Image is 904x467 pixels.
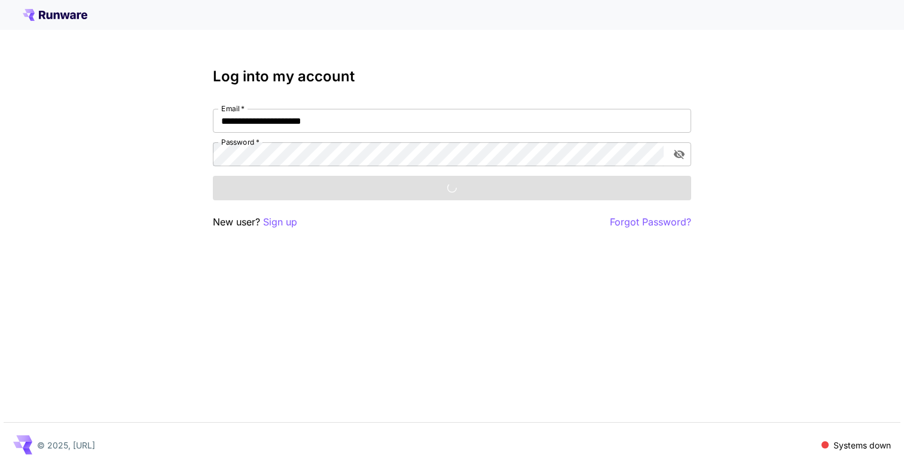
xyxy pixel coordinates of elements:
[213,68,691,85] h3: Log into my account
[668,144,690,165] button: toggle password visibility
[610,215,691,230] button: Forgot Password?
[833,439,891,451] p: Systems down
[263,215,297,230] button: Sign up
[221,137,259,147] label: Password
[37,439,95,451] p: © 2025, [URL]
[213,215,297,230] p: New user?
[221,103,245,114] label: Email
